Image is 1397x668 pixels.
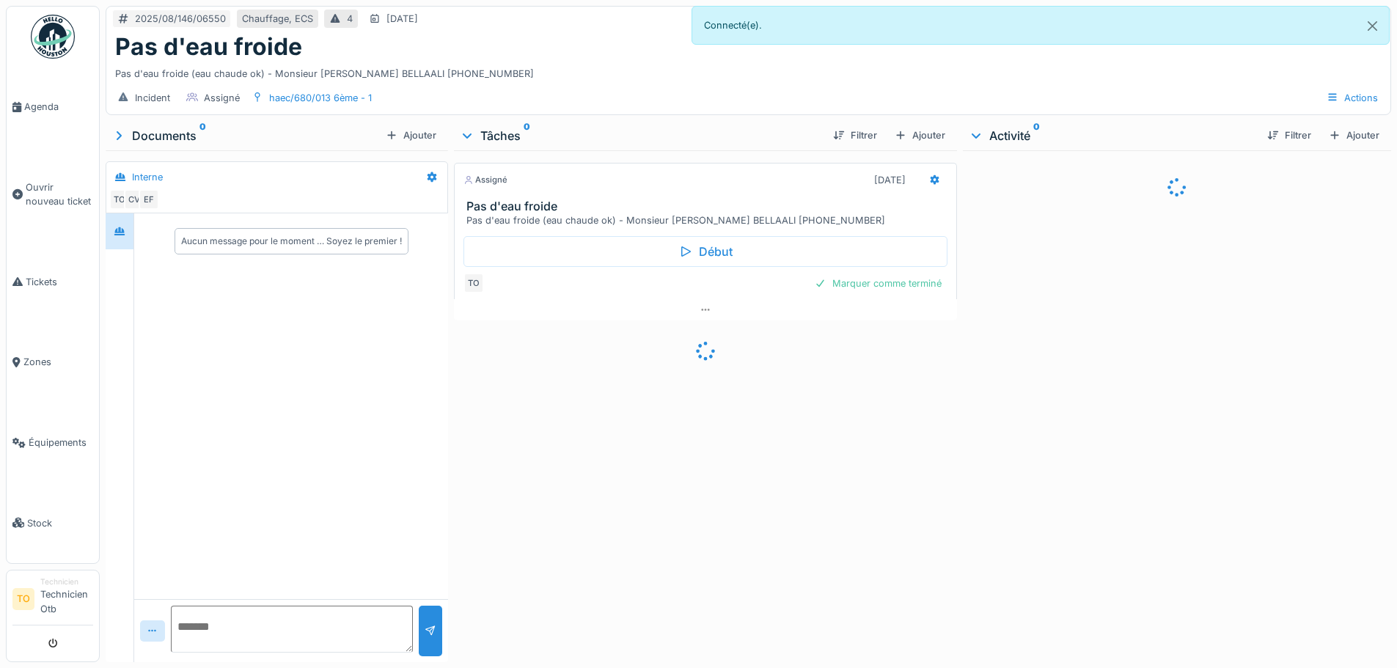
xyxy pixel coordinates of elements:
span: Agenda [24,100,93,114]
div: Filtrer [827,125,883,145]
div: Activité [969,127,1255,144]
div: Technicien [40,576,93,587]
li: TO [12,588,34,610]
div: Marquer comme terminé [809,274,947,293]
div: Début [463,236,947,267]
div: 4 [347,12,353,26]
a: Ouvrir nouveau ticket [7,147,99,242]
div: Pas d'eau froide (eau chaude ok) - Monsieur [PERSON_NAME] BELLAALI [PHONE_NUMBER] [466,213,950,227]
div: CV [124,189,144,210]
div: [DATE] [874,173,906,187]
div: haec/680/013 6ème - 1 [269,91,372,105]
div: Connecté(e). [692,6,1390,45]
a: TO TechnicienTechnicien Otb [12,576,93,625]
h3: Pas d'eau froide [466,199,950,213]
div: Chauffage, ECS [242,12,313,26]
a: Agenda [7,67,99,147]
span: Équipements [29,436,93,449]
div: Ajouter [889,125,951,145]
h1: Pas d'eau froide [115,33,302,61]
span: Ouvrir nouveau ticket [26,180,93,208]
div: Documents [111,127,380,144]
button: Close [1356,7,1389,45]
div: Aucun message pour le moment … Soyez le premier ! [181,235,402,248]
span: Zones [23,355,93,369]
div: TO [109,189,130,210]
sup: 0 [524,127,530,144]
div: Assigné [463,174,507,186]
a: Équipements [7,403,99,483]
span: Tickets [26,275,93,289]
div: EF [139,189,159,210]
div: Actions [1320,87,1385,109]
div: Assigné [204,91,240,105]
a: Stock [7,482,99,563]
div: Tâches [460,127,821,144]
a: Tickets [7,242,99,323]
div: Incident [135,91,170,105]
span: Stock [27,516,93,530]
sup: 0 [199,127,206,144]
div: [DATE] [386,12,418,26]
sup: 0 [1033,127,1040,144]
li: Technicien Otb [40,576,93,622]
img: Badge_color-CXgf-gQk.svg [31,15,75,59]
div: Ajouter [1323,125,1385,145]
div: Ajouter [380,125,442,145]
a: Zones [7,322,99,403]
div: Filtrer [1261,125,1317,145]
div: Pas d'eau froide (eau chaude ok) - Monsieur [PERSON_NAME] BELLAALI [PHONE_NUMBER] [115,61,1382,81]
div: Interne [132,170,163,184]
div: TO [463,273,484,293]
div: 2025/08/146/06550 [135,12,226,26]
